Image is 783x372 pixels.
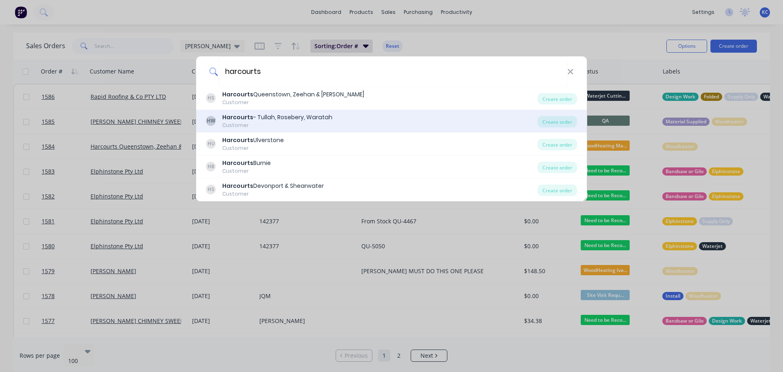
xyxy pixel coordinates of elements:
div: Create order [537,116,577,127]
div: HB [206,162,216,172]
div: Customer [222,167,271,175]
div: Customer [222,190,324,198]
div: Create order [537,139,577,150]
div: Burnie [222,159,271,167]
input: Enter a customer name to create a new order... [218,56,567,87]
div: - Tullah, Rosebery, Waratah [222,113,332,122]
div: HS [206,93,216,103]
div: Customer [222,145,284,152]
div: HS [206,185,216,194]
div: HW [206,116,216,126]
b: Harcourts [222,90,253,98]
div: Create order [537,93,577,105]
div: Create order [537,185,577,196]
b: Harcourts [222,159,253,167]
div: Queenstown, Zeehan & [PERSON_NAME] [222,90,364,99]
div: Ulverstone [222,136,284,145]
div: Customer [222,122,332,129]
div: HU [206,139,216,149]
b: Harcourts [222,182,253,190]
div: Customer [222,99,364,106]
b: Harcourts [222,113,253,121]
div: Devonport & Shearwater [222,182,324,190]
div: Create order [537,162,577,173]
b: Harcourts [222,136,253,144]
